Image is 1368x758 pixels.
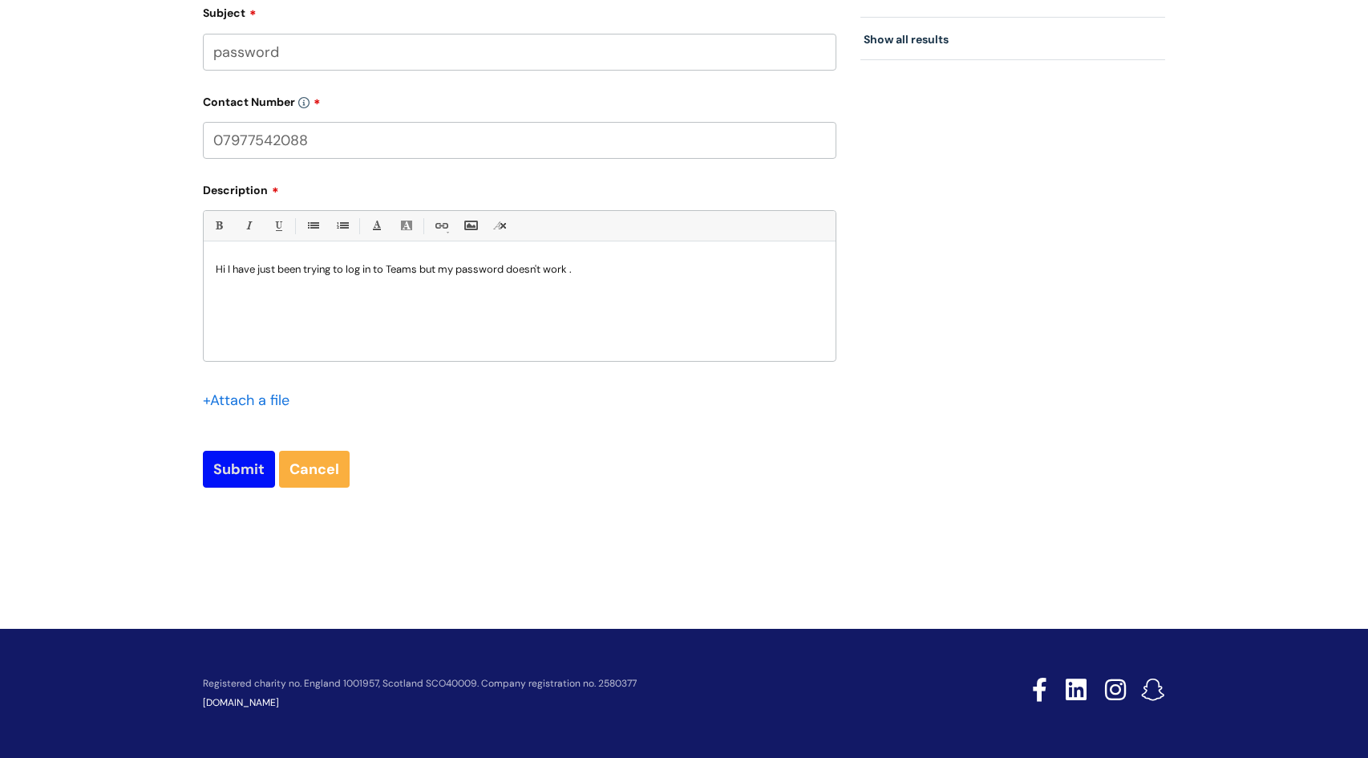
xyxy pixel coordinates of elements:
a: Bold (Ctrl-B) [208,216,229,236]
a: Insert Image... [460,216,480,236]
label: Description [203,178,836,197]
img: info-icon.svg [298,97,310,108]
input: Submit [203,451,275,488]
label: Subject [203,1,836,20]
a: Font Color [366,216,387,236]
a: [DOMAIN_NAME] [203,696,279,709]
a: Cancel [279,451,350,488]
a: Remove formatting (Ctrl-\) [490,216,510,236]
label: Contact Number [203,90,836,109]
a: Underline(Ctrl-U) [268,216,288,236]
p: Hi I have just been trying to log in to Teams but my password doesn't work . [216,262,824,277]
a: Back Color [396,216,416,236]
a: Link [431,216,451,236]
p: Registered charity no. England 1001957, Scotland SCO40009. Company registration no. 2580377 [203,679,918,689]
a: Show all results [864,32,949,47]
a: • Unordered List (Ctrl-Shift-7) [302,216,322,236]
a: 1. Ordered List (Ctrl-Shift-8) [332,216,352,236]
div: Attach a file [203,387,299,413]
span: + [203,391,210,410]
a: Italic (Ctrl-I) [238,216,258,236]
